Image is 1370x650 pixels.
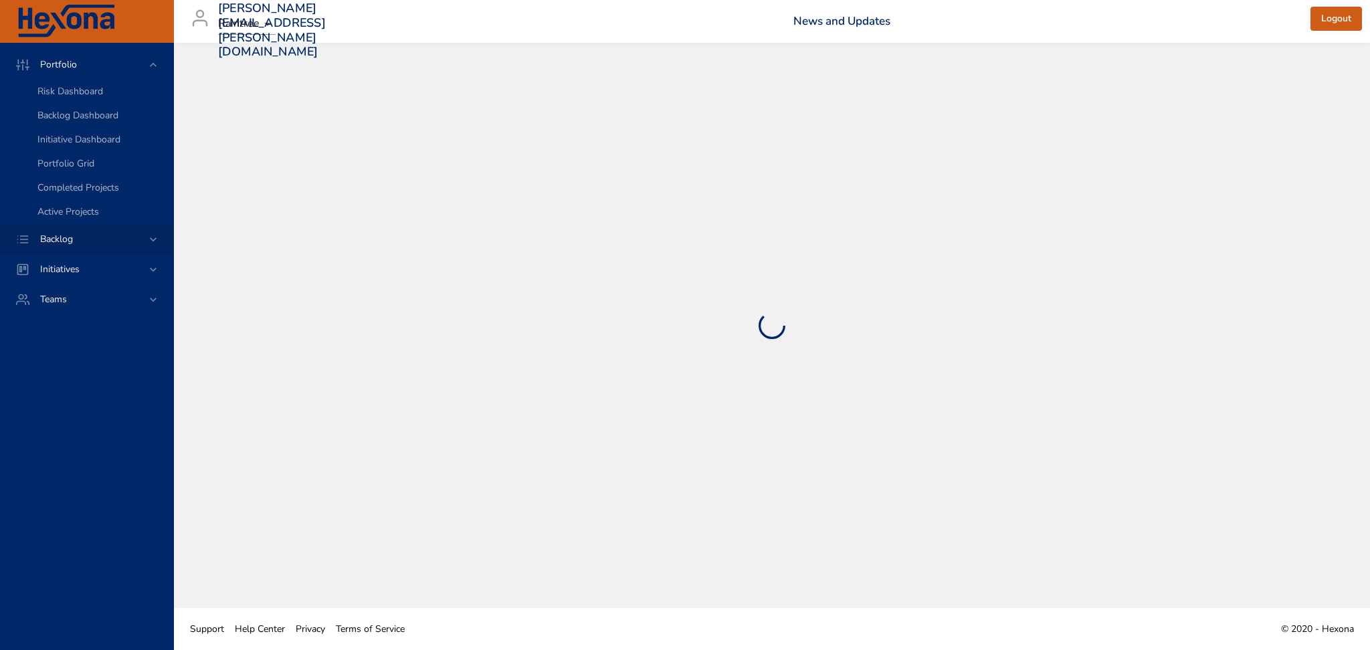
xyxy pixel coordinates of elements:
a: Terms of Service [330,614,410,644]
span: Privacy [296,623,325,635]
span: Help Center [235,623,285,635]
span: Backlog Dashboard [37,109,118,122]
span: Backlog [29,233,84,245]
span: Initiatives [29,263,90,276]
span: Initiative Dashboard [37,133,120,146]
span: Risk Dashboard [37,85,103,98]
span: Logout [1321,11,1351,27]
span: Terms of Service [336,623,405,635]
button: Logout [1310,7,1362,31]
img: Hexona [16,5,116,38]
span: Active Projects [37,205,99,218]
span: Completed Projects [37,181,119,194]
span: Support [190,623,224,635]
span: © 2020 - Hexona [1281,623,1354,635]
h3: [PERSON_NAME][EMAIL_ADDRESS][PERSON_NAME][DOMAIN_NAME] [218,1,326,59]
a: News and Updates [793,13,890,29]
div: Raintree [218,13,276,35]
a: Help Center [229,614,290,644]
span: Teams [29,293,78,306]
a: Support [185,614,229,644]
span: Portfolio [29,58,88,71]
span: Portfolio Grid [37,157,94,170]
a: Privacy [290,614,330,644]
